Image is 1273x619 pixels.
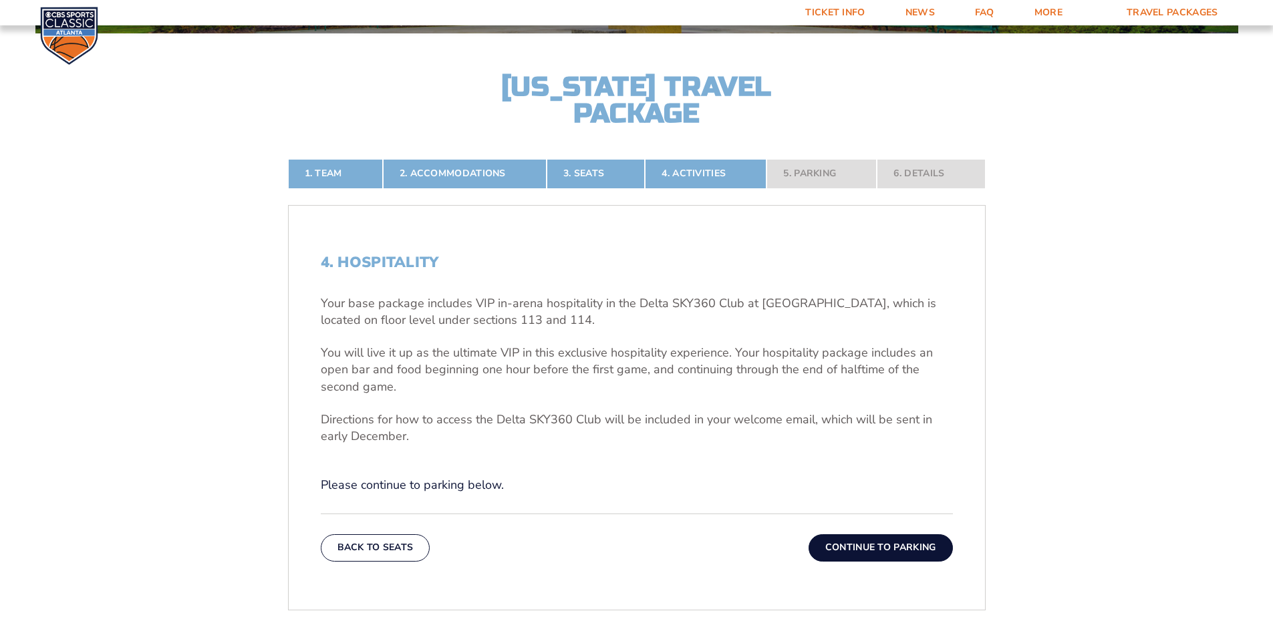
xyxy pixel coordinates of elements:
[321,477,953,493] p: Please continue to parking below.
[383,159,547,188] a: 2. Accommodations
[40,7,98,65] img: CBS Sports Classic
[490,73,784,127] h2: [US_STATE] Travel Package
[321,534,430,561] button: Back To Seats
[321,254,953,271] h2: 4. Hospitality
[321,295,953,329] p: Your base package includes VIP in-arena hospitality in the Delta SKY360 Club at [GEOGRAPHIC_DATA]...
[321,345,953,395] p: You will live it up as the ultimate VIP in this exclusive hospitality experience. Your hospitalit...
[547,159,645,188] a: 3. Seats
[288,159,383,188] a: 1. Team
[809,534,953,561] button: Continue To Parking
[321,411,953,445] p: Directions for how to access the Delta SKY360 Club will be included in your welcome email, which ...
